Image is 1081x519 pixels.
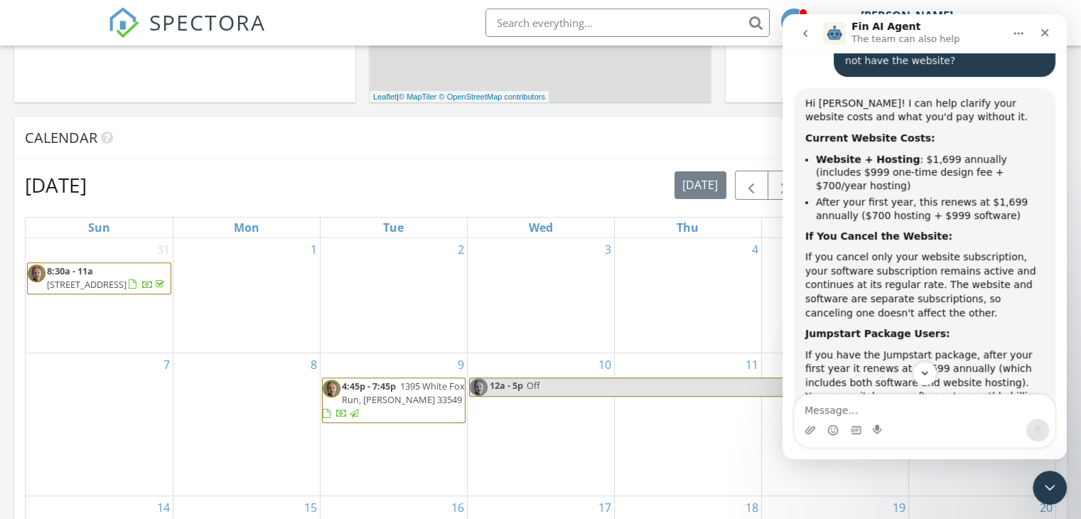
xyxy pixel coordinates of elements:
a: Go to September 8, 2025 [308,353,320,376]
button: Scroll to bottom [130,347,154,371]
b: If You Cancel the Website: [23,216,170,228]
a: © MapTiler [399,92,437,101]
li: After your first year, this renews at $1,699 annually ($700 hosting + $999 software) [33,181,262,208]
td: Go to September 10, 2025 [467,353,614,496]
a: Go to September 9, 2025 [455,353,467,376]
td: Go to August 31, 2025 [26,238,173,353]
b: Jumpstart Package Users: [23,314,168,325]
td: Go to September 8, 2025 [173,353,320,496]
b: Website + Hosting [33,139,137,151]
span: Calendar [25,128,97,147]
button: Next month [768,171,801,200]
a: Wednesday [526,218,556,237]
a: Go to September 10, 2025 [596,353,614,376]
a: Go to September 11, 2025 [743,353,761,376]
textarea: Message… [12,380,272,405]
a: Thursday [674,218,701,237]
td: Go to September 11, 2025 [614,353,761,496]
a: Go to September 1, 2025 [308,238,320,261]
a: Go to September 20, 2025 [1037,496,1055,519]
li: : $1,699 annually (includes $999 one-time design fee + $700/year hosting) [33,139,262,178]
a: Go to September 16, 2025 [448,496,467,519]
span: 12a - 5p [489,378,524,396]
h2: [DATE] [25,171,87,199]
td: Go to September 9, 2025 [320,353,467,496]
img: img_0295.jpg [470,378,488,396]
td: Go to September 3, 2025 [467,238,614,353]
button: [DATE] [674,171,726,199]
button: Gif picker [68,410,79,422]
a: Go to September 7, 2025 [161,353,173,376]
a: 8:30a - 11a [STREET_ADDRESS] [47,264,167,291]
button: Upload attachment [22,410,33,422]
img: The Best Home Inspection Software - Spectora [108,7,139,38]
a: 4:45p - 7:45p 1395 White Fox Run, [PERSON_NAME] 33549 [322,378,466,424]
a: Go to September 15, 2025 [301,496,320,519]
a: Go to September 14, 2025 [154,496,173,519]
a: Go to August 31, 2025 [154,238,173,261]
a: 4:45p - 7:45p 1395 White Fox Run, [PERSON_NAME] 33549 [323,380,465,419]
a: SPECTORA [108,19,266,49]
td: Go to September 5, 2025 [761,238,908,353]
td: Go to September 7, 2025 [26,353,173,496]
img: img_0295.jpg [323,380,340,397]
span: Off [527,379,540,392]
button: Send a message… [244,405,267,427]
div: If you have the Jumpstart package, after your first year it renews at $1,699 annually (which incl... [23,334,262,418]
td: Go to September 1, 2025 [173,238,320,353]
a: Sunday [85,218,113,237]
td: Go to September 2, 2025 [320,238,467,353]
span: 8:30a - 11a [47,264,93,277]
input: Search everything... [485,9,770,37]
a: Go to September 18, 2025 [743,496,761,519]
a: Go to September 17, 2025 [596,496,614,519]
a: Go to September 19, 2025 [890,496,908,519]
a: Go to September 2, 2025 [455,238,467,261]
b: Current Website Costs: [23,118,153,129]
a: © OpenStreetMap contributors [439,92,545,101]
iframe: Intercom live chat [1033,471,1067,505]
a: Monday [231,218,262,237]
span: [STREET_ADDRESS] [47,278,127,291]
td: Go to September 4, 2025 [614,238,761,353]
a: Tuesday [380,218,407,237]
div: If you cancel only your website subscription, your software subscription remains active and conti... [23,236,262,306]
a: Go to September 4, 2025 [749,238,761,261]
a: Go to September 3, 2025 [602,238,614,261]
button: Previous month [735,171,768,200]
div: Hi [PERSON_NAME]! I can help clarify your website costs and what you'd pay without it. [23,82,262,110]
div: [PERSON_NAME] [861,9,953,23]
img: img_0295.jpg [28,264,45,282]
a: 8:30a - 11a [STREET_ADDRESS] [27,262,171,294]
span: 1395 White Fox Run, [PERSON_NAME] 33549 [342,380,465,406]
a: Leaflet [373,92,397,101]
button: Emoji picker [45,410,56,422]
button: Start recording [90,410,102,422]
div: | [370,91,549,103]
iframe: Intercom live chat [782,14,1067,459]
span: SPECTORA [149,7,266,37]
span: 4:45p - 7:45p [342,380,396,392]
td: Go to September 12, 2025 [761,353,908,496]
